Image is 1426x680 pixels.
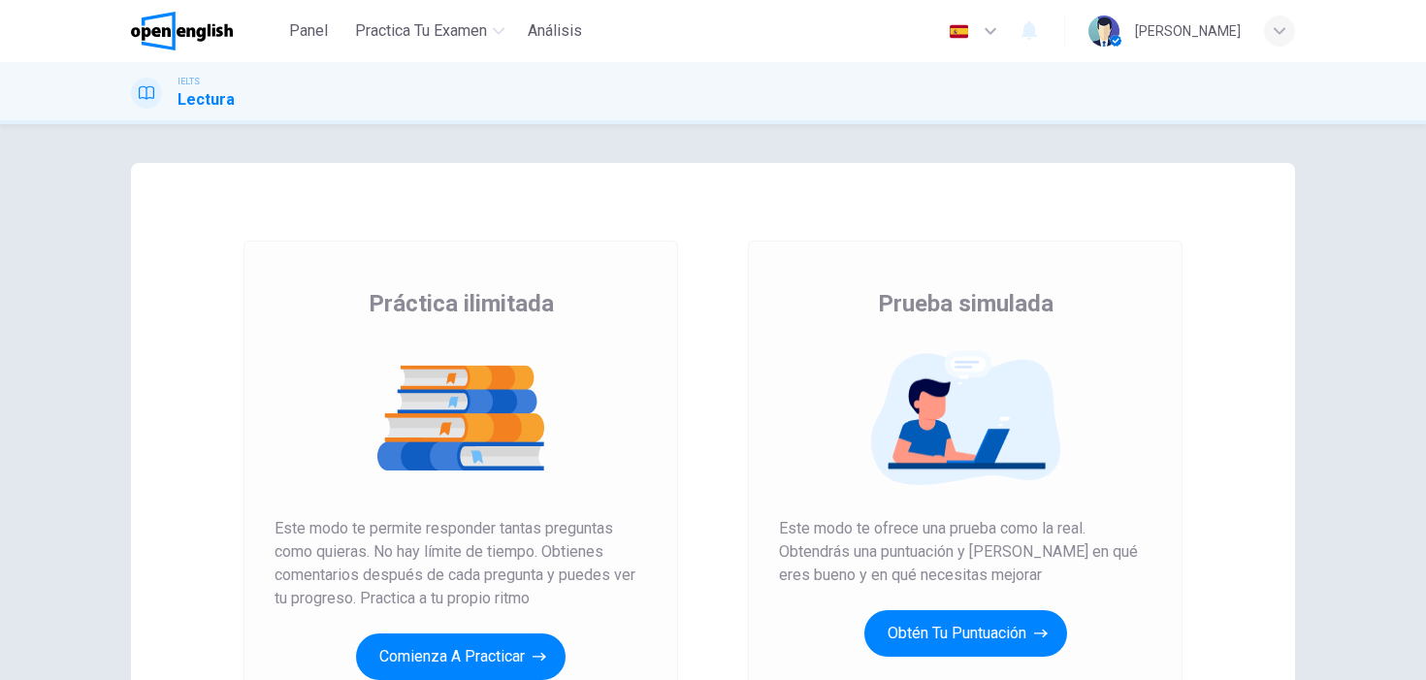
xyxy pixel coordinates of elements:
[369,288,554,319] span: Práctica ilimitada
[520,14,590,49] button: Análisis
[355,19,487,43] span: Practica tu examen
[864,610,1067,657] button: Obtén tu puntuación
[947,24,971,39] img: es
[275,517,647,610] span: Este modo te permite responder tantas preguntas como quieras. No hay límite de tiempo. Obtienes c...
[289,19,328,43] span: Panel
[178,75,200,88] span: IELTS
[356,633,566,680] button: Comienza a practicar
[178,88,235,112] h1: Lectura
[277,14,340,49] button: Panel
[878,288,1053,319] span: Prueba simulada
[1135,19,1241,43] div: [PERSON_NAME]
[131,12,277,50] a: OpenEnglish logo
[1088,16,1119,47] img: Profile picture
[779,517,1151,587] span: Este modo te ofrece una prueba como la real. Obtendrás una puntuación y [PERSON_NAME] en qué eres...
[347,14,512,49] button: Practica tu examen
[131,12,233,50] img: OpenEnglish logo
[528,19,582,43] span: Análisis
